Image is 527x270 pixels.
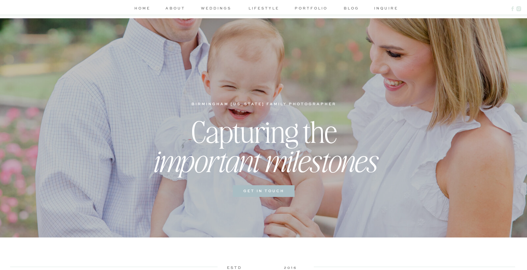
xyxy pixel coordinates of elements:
[237,188,291,195] a: get in touch
[190,101,337,108] h1: birmingham [US_STATE] family photographer
[246,5,281,13] a: lifestyle
[199,5,233,13] a: weddings
[218,265,251,270] h3: estd
[274,265,307,270] h3: 2016
[341,5,362,13] a: blog
[104,142,423,180] h2: important milestones
[164,5,186,13] a: about
[374,5,395,13] a: inquire
[132,5,152,13] a: home
[127,113,401,138] h2: Capturing the
[294,5,328,13] a: portfolio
